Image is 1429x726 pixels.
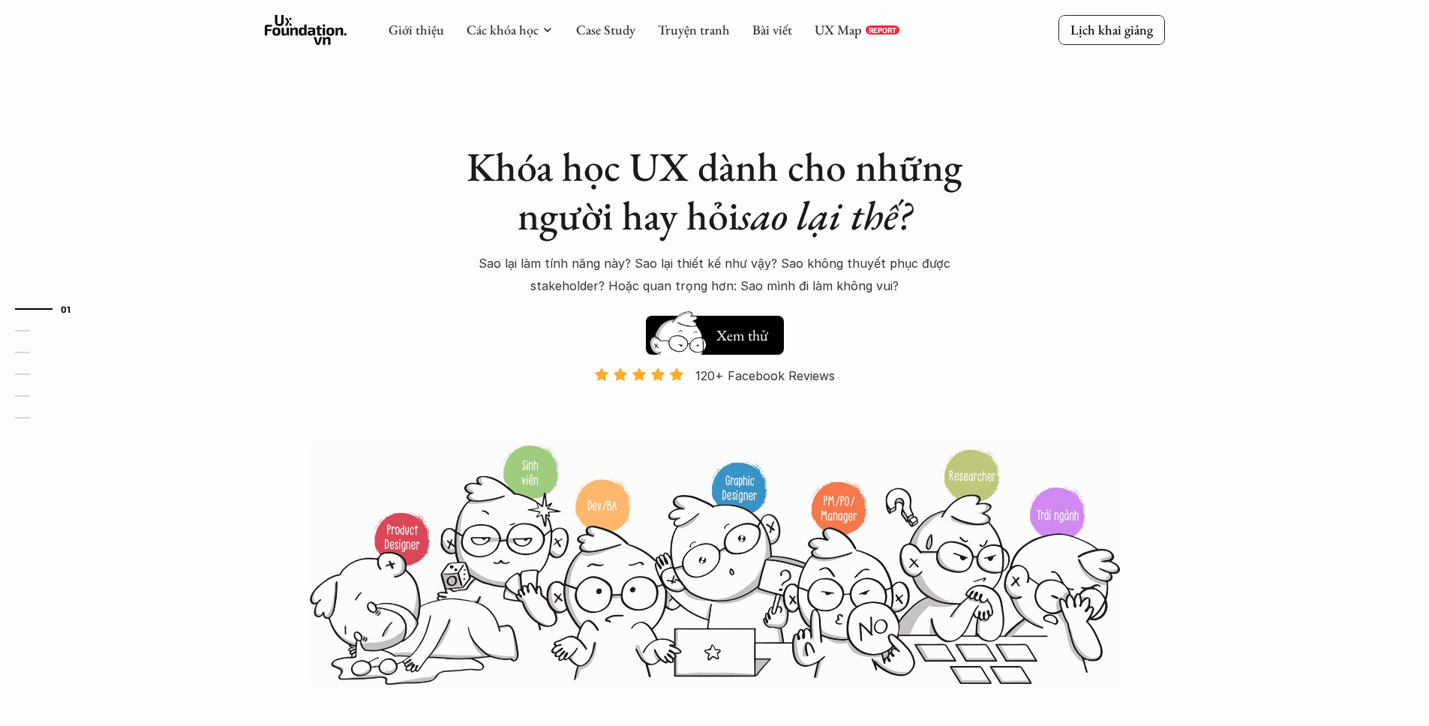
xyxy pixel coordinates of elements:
strong: 01 [61,303,71,313]
a: UX Map [815,21,862,38]
a: REPORT [866,25,899,34]
a: Các khóa học [467,21,539,38]
a: Xem thử [646,308,784,355]
p: Sao lại làm tính năng này? Sao lại thiết kế như vậy? Sao không thuyết phục được stakeholder? Hoặc... [452,252,977,298]
a: Bài viết [752,21,792,38]
p: REPORT [869,25,896,34]
h1: Khóa học UX dành cho những người hay hỏi [452,142,977,240]
h5: Xem thử [716,325,768,346]
a: 120+ Facebook Reviews [581,367,848,442]
p: 120+ Facebook Reviews [695,364,835,387]
a: Case Study [576,21,635,38]
a: Giới thiệu [389,21,444,38]
a: Truyện tranh [658,21,730,38]
a: Lịch khai giảng [1058,15,1165,44]
a: 01 [15,300,86,318]
p: Lịch khai giảng [1070,21,1153,38]
em: sao lại thế? [739,189,911,241]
